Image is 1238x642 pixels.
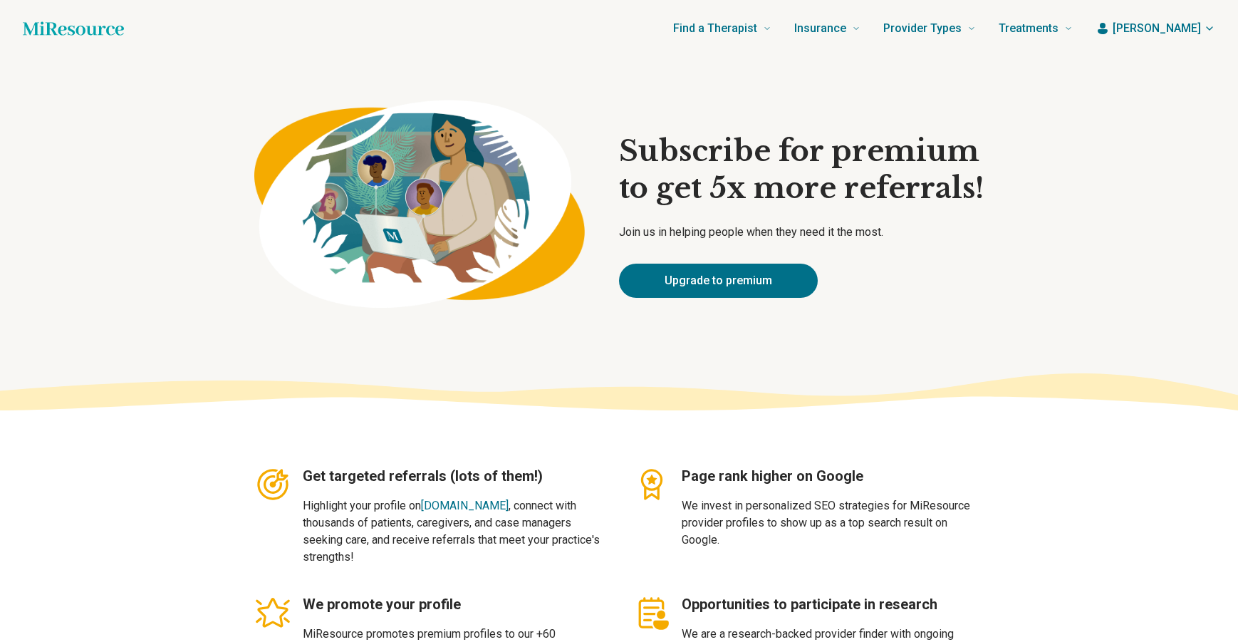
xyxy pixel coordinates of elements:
[1096,20,1215,37] button: [PERSON_NAME]
[303,466,605,486] h3: Get targeted referrals (lots of them!)
[999,19,1058,38] span: Treatments
[682,594,984,614] h3: Opportunities to participate in research
[794,19,846,38] span: Insurance
[23,14,124,43] a: Home page
[682,497,984,549] p: We invest in personalized SEO strategies for MiResource provider profiles to show up as a top sea...
[303,497,605,566] p: Highlight your profile on , connect with thousands of patients, caregivers, and case managers see...
[421,499,509,512] a: [DOMAIN_NAME]
[303,594,605,614] h3: We promote your profile
[682,466,984,486] h3: Page rank higher on Google
[619,224,984,241] p: Join us in helping people when they need it the most.
[619,264,818,298] a: Upgrade to premium
[619,133,984,207] h1: Subscribe for premium to get 5x more referrals!
[673,19,757,38] span: Find a Therapist
[883,19,962,38] span: Provider Types
[1113,20,1201,37] span: [PERSON_NAME]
